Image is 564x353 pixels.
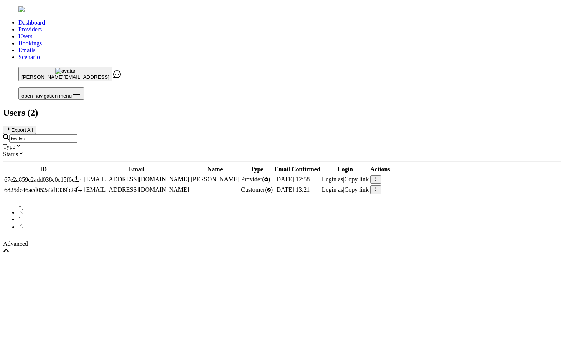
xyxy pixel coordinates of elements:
th: Name [190,166,240,173]
span: Login as [322,176,343,182]
div: Type [3,143,561,150]
a: Emails [18,47,35,53]
nav: pagination navigation [3,201,561,230]
span: open navigation menu [21,93,72,99]
div: Status [3,150,561,158]
button: Export All [3,126,36,134]
span: Login as [322,186,343,193]
span: 1 [18,201,21,208]
th: Actions [370,166,391,173]
a: Bookings [18,40,42,46]
img: avatar [55,68,76,74]
div: Click to copy [4,186,82,194]
a: Users [18,33,32,40]
h2: Users ( 2 ) [3,108,561,118]
li: previous page button [18,208,561,216]
div: | [322,186,369,193]
a: Scenario [18,54,40,60]
li: next page button [18,223,561,230]
th: ID [4,166,83,173]
span: Copy link [344,176,369,182]
th: Email Confirmed [274,166,321,173]
span: validated [241,176,270,182]
span: [EMAIL_ADDRESS][DOMAIN_NAME] [84,186,189,193]
button: Open menu [18,87,84,100]
a: Dashboard [18,19,45,26]
th: Type [241,166,273,173]
span: Advanced [3,240,28,247]
a: Providers [18,26,42,33]
th: Login [322,166,369,173]
th: Email [84,166,190,173]
span: [PERSON_NAME][EMAIL_ADDRESS] [21,74,109,80]
span: [DATE] 12:58 [274,176,310,182]
span: validated [241,186,273,193]
span: [EMAIL_ADDRESS][DOMAIN_NAME] [84,176,189,182]
img: Fluum Logo [18,6,55,13]
span: [PERSON_NAME] [191,176,239,182]
span: Copy link [344,186,369,193]
div: | [322,176,369,183]
li: pagination item 1 active [18,216,561,223]
div: Click to copy [4,176,82,183]
input: Search by email [9,134,77,143]
button: avatar[PERSON_NAME][EMAIL_ADDRESS] [18,67,112,81]
span: [DATE] 13:21 [274,186,310,193]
